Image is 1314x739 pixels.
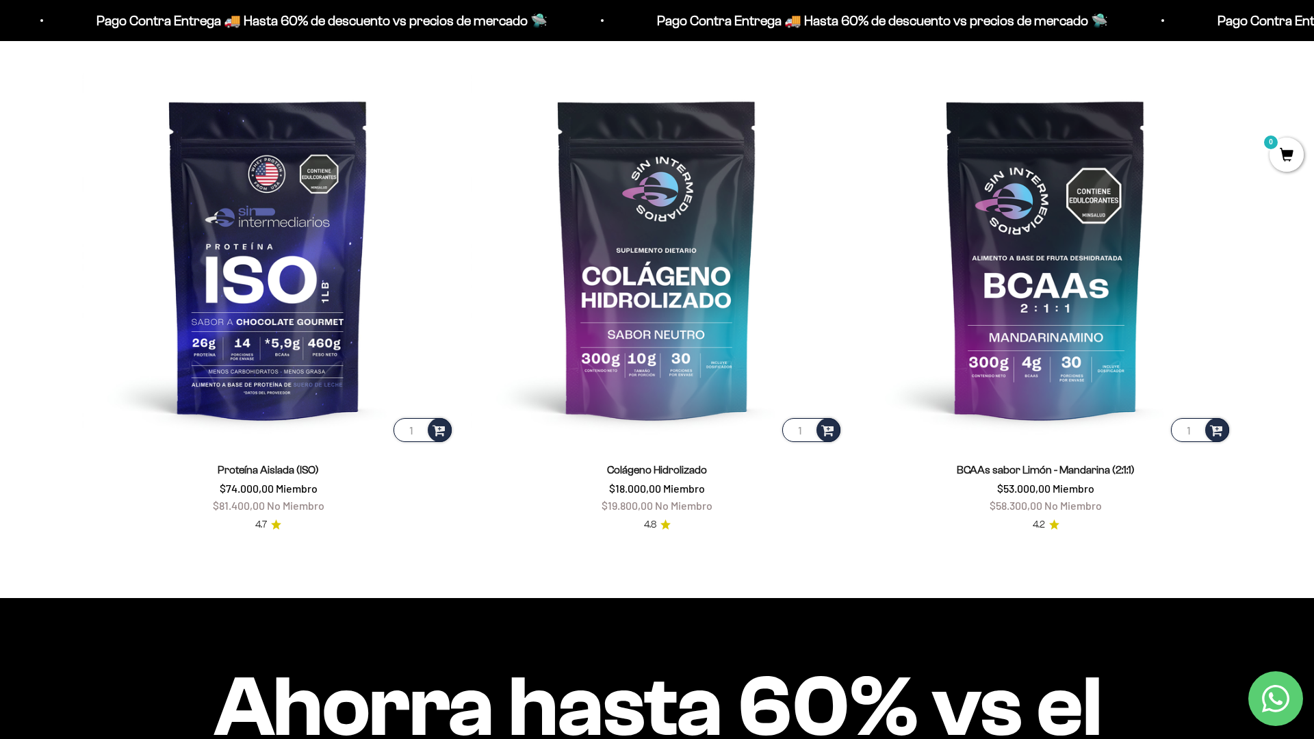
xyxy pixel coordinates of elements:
p: Pago Contra Entrega 🚚 Hasta 60% de descuento vs precios de mercado 🛸 [639,10,1090,31]
a: Colágeno Hidrolizado [607,464,707,476]
span: $74.000,00 [220,482,274,495]
a: BCAAs sabor Limón - Mandarina (2:1:1) [957,464,1135,476]
span: No Miembro [267,499,324,512]
span: No Miembro [655,499,712,512]
span: $19.800,00 [602,499,653,512]
span: $18.000,00 [609,482,661,495]
mark: 0 [1263,134,1279,151]
a: Proteína Aislada (ISO) [218,464,319,476]
span: 4.2 [1033,517,1045,532]
a: 4.74.7 de 5.0 estrellas [255,517,281,532]
span: Miembro [276,482,318,495]
span: 4.7 [255,517,267,532]
a: 4.84.8 de 5.0 estrellas [644,517,671,532]
a: 4.24.2 de 5.0 estrellas [1033,517,1059,532]
span: 4.8 [644,517,656,532]
span: $53.000,00 [997,482,1051,495]
span: $58.300,00 [990,499,1042,512]
span: Miembro [1053,482,1094,495]
p: Pago Contra Entrega 🚚 Hasta 60% de descuento vs precios de mercado 🛸 [79,10,530,31]
span: Miembro [663,482,705,495]
span: No Miembro [1044,499,1102,512]
a: 0 [1270,148,1304,164]
span: $81.400,00 [213,499,265,512]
